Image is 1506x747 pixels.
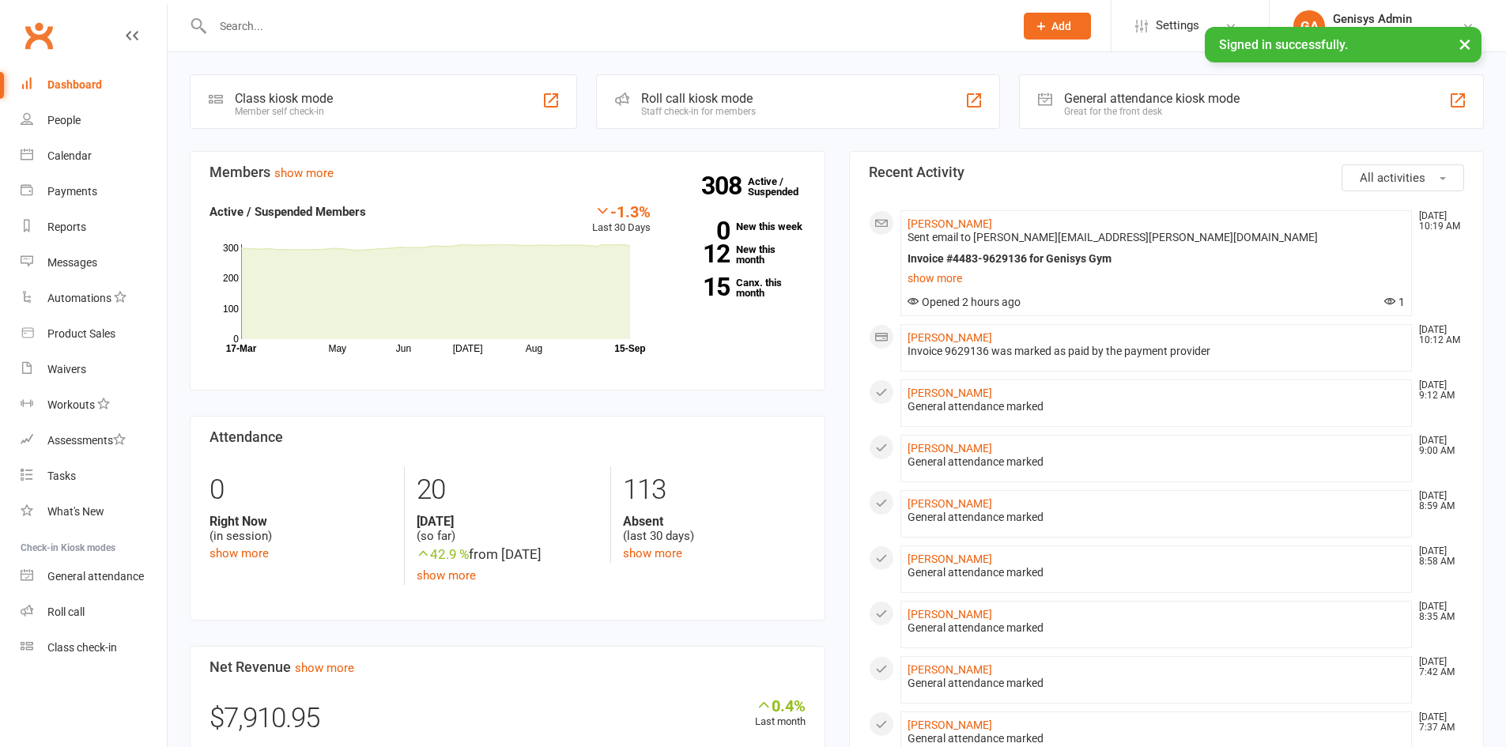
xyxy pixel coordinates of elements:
a: Clubworx [19,16,59,55]
time: [DATE] 10:19 AM [1411,211,1463,232]
span: Signed in successfully. [1219,37,1348,52]
strong: Right Now [209,514,392,529]
a: Assessments [21,423,167,458]
span: Sent email to [PERSON_NAME][EMAIL_ADDRESS][PERSON_NAME][DOMAIN_NAME] [908,231,1318,243]
div: General attendance marked [908,455,1406,469]
a: Waivers [21,352,167,387]
div: Roll call kiosk mode [641,91,756,106]
div: 20 [417,466,598,514]
div: Calendar [47,149,92,162]
a: Payments [21,174,167,209]
a: show more [417,568,476,583]
h3: Net Revenue [209,659,806,675]
div: 113 [623,466,805,514]
a: [PERSON_NAME] [908,387,992,399]
a: [PERSON_NAME] [908,217,992,230]
div: Staff check-in for members [641,106,756,117]
div: Class check-in [47,641,117,654]
div: (so far) [417,514,598,544]
a: [PERSON_NAME] [908,497,992,510]
strong: Absent [623,514,805,529]
button: Add [1024,13,1091,40]
div: General attendance marked [908,511,1406,524]
div: Genisys Gym [1333,26,1412,40]
a: Calendar [21,138,167,174]
a: show more [209,546,269,560]
button: All activities [1342,164,1464,191]
a: People [21,103,167,138]
a: [PERSON_NAME] [908,663,992,676]
div: Messages [47,256,97,269]
a: Messages [21,245,167,281]
span: Opened 2 hours ago [908,296,1021,308]
strong: 0 [674,219,730,243]
div: Automations [47,292,111,304]
div: Waivers [47,363,86,375]
div: General attendance kiosk mode [1064,91,1240,106]
div: General attendance marked [908,621,1406,635]
div: Last 30 Days [592,202,651,236]
div: Dashboard [47,78,102,91]
div: Member self check-in [235,106,333,117]
time: [DATE] 7:42 AM [1411,657,1463,677]
div: Roll call [47,606,85,618]
a: What's New [21,494,167,530]
div: Payments [47,185,97,198]
a: 12New this month [674,244,806,265]
button: × [1451,27,1479,61]
time: [DATE] 7:37 AM [1411,712,1463,733]
div: General attendance marked [908,732,1406,745]
div: Invoice 9629136 was marked as paid by the payment provider [908,345,1406,358]
div: Invoice #4483-9629136 for Genisys Gym [908,252,1406,266]
strong: Active / Suspended Members [209,205,366,219]
strong: 12 [674,242,730,266]
a: Roll call [21,594,167,630]
time: [DATE] 8:35 AM [1411,602,1463,622]
div: Genisys Admin [1333,12,1412,26]
a: Tasks [21,458,167,494]
h3: Attendance [209,429,806,445]
span: All activities [1360,171,1425,185]
div: What's New [47,505,104,518]
a: Class kiosk mode [21,630,167,666]
h3: Members [209,164,806,180]
span: 1 [1384,296,1405,308]
div: Last month [755,696,806,730]
a: [PERSON_NAME] [908,331,992,344]
time: [DATE] 9:12 AM [1411,380,1463,401]
a: show more [295,661,354,675]
div: from [DATE] [417,544,598,565]
time: [DATE] 8:58 AM [1411,546,1463,567]
a: Reports [21,209,167,245]
span: 42.9 % [417,546,469,562]
span: Settings [1156,8,1199,43]
a: show more [274,166,334,180]
strong: 15 [674,275,730,299]
a: 15Canx. this month [674,277,806,298]
div: General attendance marked [908,400,1406,413]
div: General attendance marked [908,566,1406,579]
a: Automations [21,281,167,316]
time: [DATE] 9:00 AM [1411,436,1463,456]
a: 308Active / Suspended [748,164,817,209]
div: General attendance [47,570,144,583]
div: (in session) [209,514,392,544]
h3: Recent Activity [869,164,1465,180]
a: Workouts [21,387,167,423]
div: -1.3% [592,202,651,220]
a: General attendance kiosk mode [21,559,167,594]
div: General attendance marked [908,677,1406,690]
a: Product Sales [21,316,167,352]
a: [PERSON_NAME] [908,608,992,621]
a: Dashboard [21,67,167,103]
div: Product Sales [47,327,115,340]
div: (last 30 days) [623,514,805,544]
div: 0.4% [755,696,806,714]
a: 0New this week [674,221,806,232]
input: Search... [208,15,1003,37]
a: [PERSON_NAME] [908,553,992,565]
a: [PERSON_NAME] [908,719,992,731]
div: Tasks [47,470,76,482]
strong: 308 [701,174,748,198]
div: Reports [47,221,86,233]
